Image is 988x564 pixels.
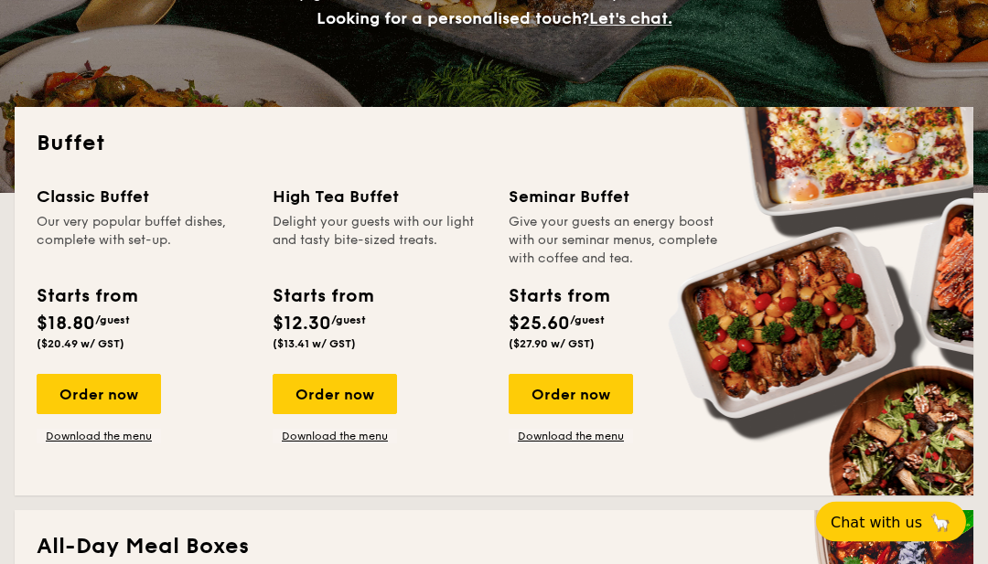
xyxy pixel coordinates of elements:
[37,314,95,335] span: $18.80
[509,214,723,269] div: Give your guests an energy boost with our seminar menus, complete with coffee and tea.
[37,185,251,210] div: Classic Buffet
[317,9,589,29] span: Looking for a personalised touch?
[273,214,487,269] div: Delight your guests with our light and tasty bite-sized treats.
[37,130,951,159] h2: Buffet
[509,314,570,335] span: $25.60
[509,185,723,210] div: Seminar Buffet
[509,430,633,444] a: Download the menu
[37,533,951,562] h2: All-Day Meal Boxes
[929,512,951,533] span: 🦙
[37,214,251,269] div: Our very popular buffet dishes, complete with set-up.
[273,185,487,210] div: High Tea Buffet
[570,314,605,327] span: /guest
[95,314,130,327] span: /guest
[273,283,372,311] div: Starts from
[273,314,331,335] span: $12.30
[273,338,356,351] span: ($13.41 w/ GST)
[37,375,161,415] div: Order now
[509,283,608,311] div: Starts from
[509,338,595,351] span: ($27.90 w/ GST)
[589,9,672,29] span: Let's chat.
[509,375,633,415] div: Order now
[37,430,161,444] a: Download the menu
[37,283,136,311] div: Starts from
[816,502,966,542] button: Chat with us🦙
[273,375,397,415] div: Order now
[831,514,922,531] span: Chat with us
[331,314,366,327] span: /guest
[273,430,397,444] a: Download the menu
[37,338,124,351] span: ($20.49 w/ GST)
